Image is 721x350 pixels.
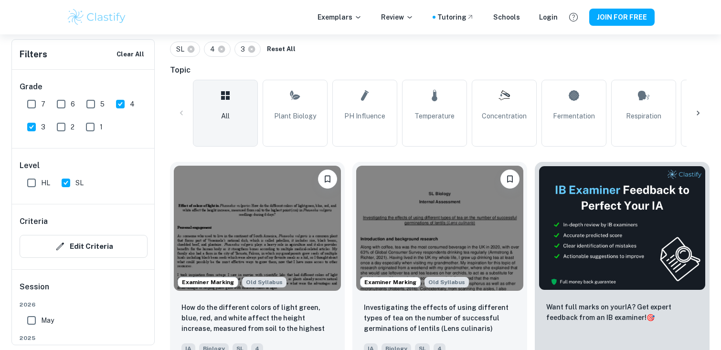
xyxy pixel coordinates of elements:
span: May [41,315,54,326]
button: Reset All [265,42,298,56]
p: Exemplars [318,12,362,22]
div: SL [170,42,200,57]
h6: Topic [170,64,710,76]
span: Concentration [482,111,527,121]
span: 2025 [20,334,148,342]
img: Biology IA example thumbnail: How do the different colors of light gre [174,166,341,291]
span: All [221,111,230,121]
p: Review [381,12,414,22]
button: JOIN FOR FREE [589,9,655,26]
span: Old Syllabus [424,277,469,287]
p: How do the different colors of light green, blue, red, and white affect the height increase, meas... [181,302,333,335]
span: SL [176,44,189,54]
button: Please log in to bookmark exemplars [500,170,520,189]
p: Investigating the effects of using different types of tea on the number of successful germination... [364,302,516,334]
span: 🎯 [647,314,655,321]
img: Clastify logo [66,8,127,27]
button: Edit Criteria [20,235,148,258]
div: Starting from the May 2025 session, the Biology IA requirements have changed. It's OK to refer to... [424,277,469,287]
h6: Session [20,281,148,300]
span: Fermentation [553,111,595,121]
span: HL [41,178,50,188]
h6: Level [20,160,148,171]
div: 3 [234,42,261,57]
button: Please log in to bookmark exemplars [318,170,337,189]
span: 1 [100,122,103,132]
span: 3 [41,122,45,132]
span: 4 [130,99,135,109]
span: 6 [71,99,75,109]
div: Starting from the May 2025 session, the Biology IA requirements have changed. It's OK to refer to... [242,277,286,287]
div: 4 [204,42,231,57]
span: Examiner Marking [178,278,238,286]
p: Want full marks on your IA ? Get expert feedback from an IB examiner! [546,302,698,323]
span: SL [75,178,84,188]
h6: Grade [20,81,148,93]
span: 3 [241,44,249,54]
button: Help and Feedback [565,9,582,25]
span: 4 [210,44,219,54]
span: 2 [71,122,74,132]
span: Temperature [414,111,455,121]
span: 7 [41,99,45,109]
h6: Criteria [20,216,48,227]
button: Clear All [114,47,147,62]
a: Tutoring [437,12,474,22]
img: Thumbnail [539,166,706,290]
span: pH Influence [344,111,385,121]
span: Old Syllabus [242,277,286,287]
img: Biology IA example thumbnail: Investigating the effects of using diffe [356,166,523,291]
span: 2026 [20,300,148,309]
span: Plant Biology [274,111,316,121]
span: Examiner Marking [360,278,420,286]
a: Login [539,12,558,22]
span: Respiration [626,111,661,121]
h6: Filters [20,48,47,61]
a: Schools [493,12,520,22]
span: 5 [100,99,105,109]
